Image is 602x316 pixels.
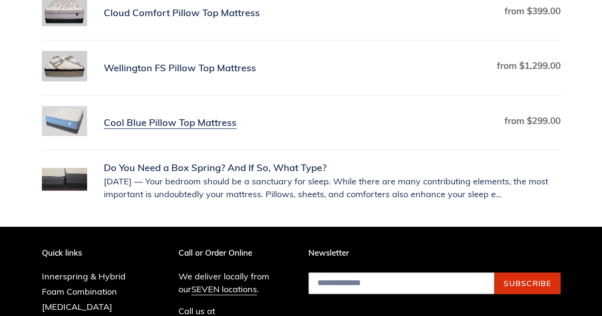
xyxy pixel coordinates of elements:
a: Wellington FS Pillow Top Mattress [42,51,561,85]
a: Innerspring & Hybrid [42,271,126,282]
p: Quick links [42,248,140,258]
a: [MEDICAL_DATA] [42,301,112,312]
a: SEVEN locations [191,284,257,295]
p: Newsletter [308,248,561,258]
p: Call or Order Online [178,248,294,258]
a: Cool Blue Pillow Top Mattress [42,106,561,140]
input: Email address [308,272,494,294]
p: We deliver locally from our . [178,270,294,296]
button: Subscribe [494,272,561,294]
a: Foam Combination [42,286,117,297]
span: Subscribe [503,278,552,288]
